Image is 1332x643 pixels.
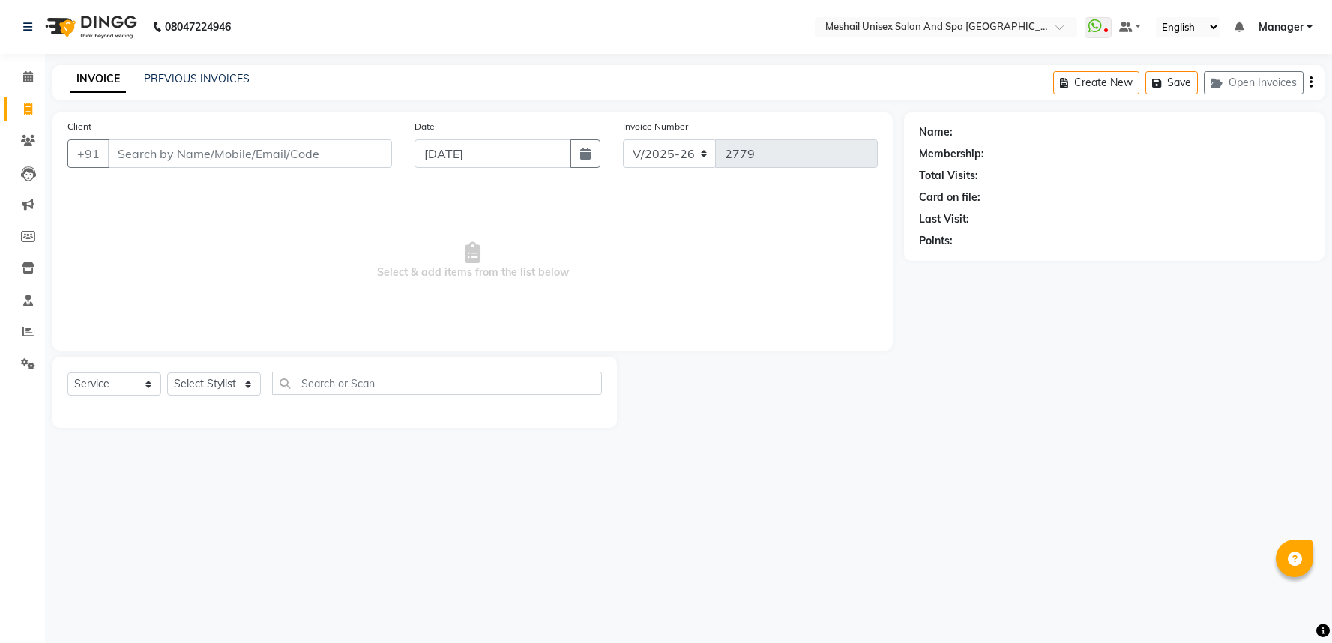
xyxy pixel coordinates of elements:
label: Invoice Number [623,120,688,133]
button: +91 [67,139,109,168]
input: Search by Name/Mobile/Email/Code [108,139,392,168]
div: Last Visit: [919,211,969,227]
input: Search or Scan [272,372,602,395]
img: logo [38,6,141,48]
span: Select & add items from the list below [67,186,878,336]
a: INVOICE [70,66,126,93]
div: Membership: [919,146,984,162]
button: Create New [1053,71,1139,94]
label: Date [415,120,435,133]
button: Open Invoices [1204,71,1304,94]
label: Client [67,120,91,133]
div: Total Visits: [919,168,978,184]
div: Card on file: [919,190,980,205]
span: Manager [1259,19,1304,35]
div: Points: [919,233,953,249]
button: Save [1145,71,1198,94]
b: 08047224946 [165,6,231,48]
a: PREVIOUS INVOICES [144,72,250,85]
div: Name: [919,124,953,140]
